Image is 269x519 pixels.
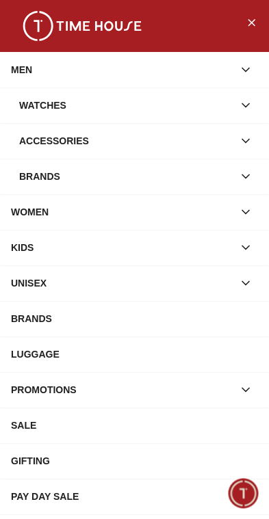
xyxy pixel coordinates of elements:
[11,235,233,260] div: KIDS
[19,93,233,118] div: Watches
[11,449,258,473] div: GIFTING
[11,484,258,509] div: PAY DAY SALE
[11,271,233,295] div: UNISEX
[240,11,262,33] button: Close Menu
[229,479,259,509] div: Chat Widget
[11,413,258,438] div: SALE
[14,11,151,41] img: ...
[11,342,258,367] div: LUGGAGE
[19,164,233,189] div: Brands
[19,129,233,153] div: Accessories
[11,306,258,331] div: BRANDS
[11,377,233,402] div: PROMOTIONS
[11,200,233,224] div: WOMEN
[11,57,233,82] div: MEN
